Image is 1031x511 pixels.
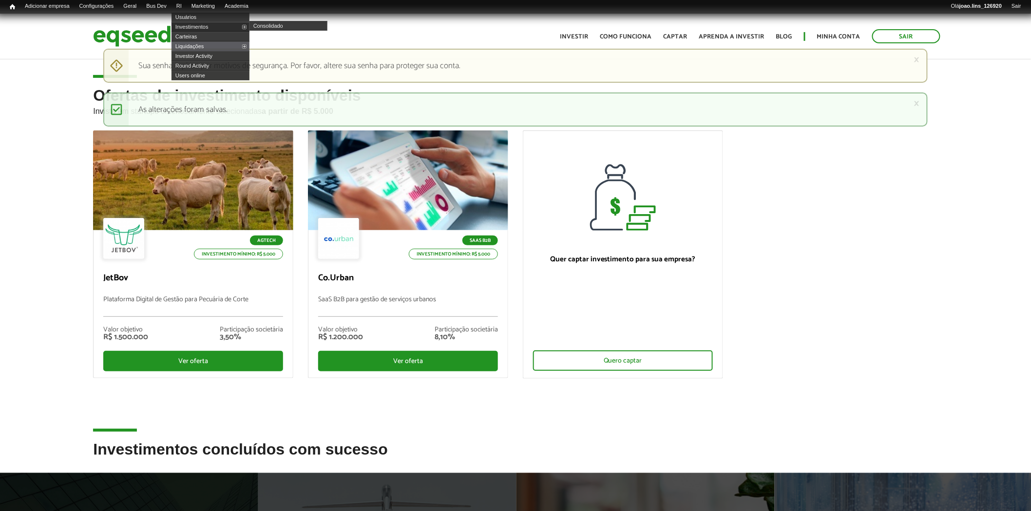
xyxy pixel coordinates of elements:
[172,2,187,10] a: RI
[318,333,363,341] div: R$ 1.200.000
[959,3,1002,9] strong: joao.lins_126920
[872,29,940,43] a: Sair
[103,351,283,371] div: Ver oferta
[523,130,723,379] a: Quer captar investimento para sua empresa? Quero captar
[533,255,713,264] p: Quer captar investimento para sua empresa?
[93,87,937,130] h2: Ofertas de investimento disponíveis
[5,2,20,12] a: Início
[462,236,498,245] p: SaaS B2B
[187,2,220,10] a: Marketing
[318,327,363,333] div: Valor objetivo
[250,236,283,245] p: Agtech
[533,350,713,371] div: Quero captar
[318,351,498,371] div: Ver oferta
[103,49,928,83] div: Sua senha expirou por motivos de segurança. Por favor, altere sua senha para proteger sua conta.
[75,2,119,10] a: Configurações
[10,3,15,10] span: Início
[141,2,172,10] a: Bus Dev
[318,296,498,317] p: SaaS B2B para gestão de serviços urbanos
[914,55,919,65] a: ×
[560,34,589,40] a: Investir
[664,34,687,40] a: Captar
[20,2,75,10] a: Adicionar empresa
[172,12,249,22] a: Usuários
[103,327,148,333] div: Valor objetivo
[435,327,498,333] div: Participação societária
[103,273,283,284] p: JetBov
[914,98,919,109] a: ×
[103,296,283,317] p: Plataforma Digital de Gestão para Pecuária de Corte
[118,2,141,10] a: Geral
[1007,2,1026,10] a: Sair
[699,34,764,40] a: Aprenda a investir
[93,23,171,49] img: EqSeed
[194,249,283,259] p: Investimento mínimo: R$ 5.000
[103,333,148,341] div: R$ 1.500.000
[817,34,860,40] a: Minha conta
[220,333,283,341] div: 3,50%
[409,249,498,259] p: Investimento mínimo: R$ 5.000
[93,130,293,378] a: Agtech Investimento mínimo: R$ 5.000 JetBov Plataforma Digital de Gestão para Pecuária de Corte V...
[776,34,792,40] a: Blog
[220,2,253,10] a: Academia
[93,104,937,116] p: Invista em startups criteriosamente selecionadas
[93,441,937,473] h2: Investimentos concluídos com sucesso
[946,2,1007,10] a: Olájoao.lins_126920
[600,34,652,40] a: Como funciona
[308,130,508,378] a: SaaS B2B Investimento mínimo: R$ 5.000 Co.Urban SaaS B2B para gestão de serviços urbanos Valor ob...
[103,92,928,127] div: As alterações foram salvas.
[220,327,283,333] div: Participação societária
[435,333,498,341] div: 8,10%
[318,273,498,284] p: Co.Urban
